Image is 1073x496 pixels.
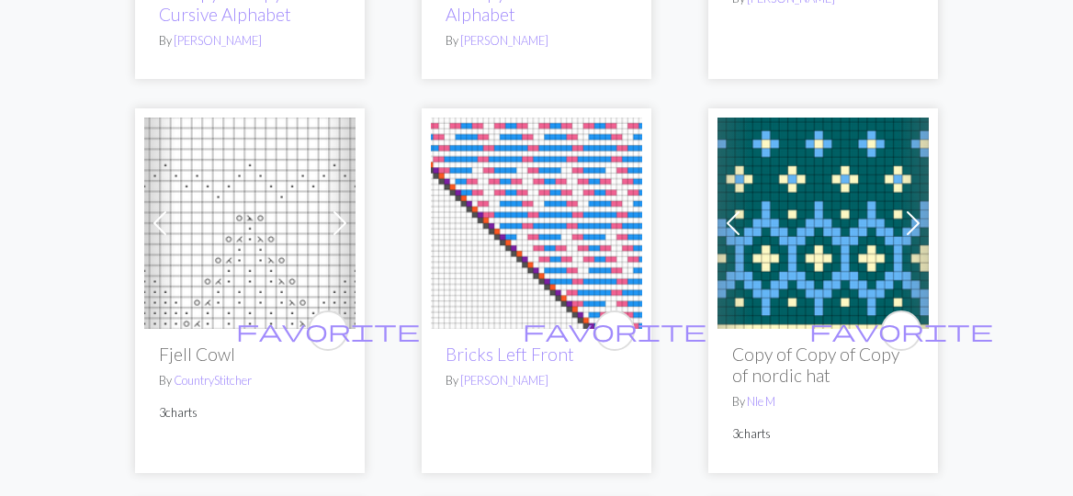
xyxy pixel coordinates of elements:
button: favourite [881,310,921,351]
p: By [446,32,627,50]
p: By [732,393,914,411]
p: By [446,372,627,389]
i: favourite [523,312,706,349]
button: favourite [594,310,635,351]
i: favourite [809,312,993,349]
button: favourite [308,310,348,351]
a: Nle M [747,394,775,409]
span: favorite [236,316,420,344]
a: Fjell Cowl [144,212,356,230]
span: favorite [809,316,993,344]
i: favourite [236,312,420,349]
a: [PERSON_NAME] [460,33,548,48]
a: nordic hat [717,212,929,230]
h2: Fjell Cowl [159,344,341,365]
a: Bricks Left Front [431,212,642,230]
a: Bricks Left Front [446,344,574,365]
h2: Copy of Copy of Copy of nordic hat [732,344,914,386]
img: Bricks Left Front [431,118,642,329]
a: [PERSON_NAME] [460,373,548,388]
span: favorite [523,316,706,344]
img: nordic hat [717,118,929,329]
p: 3 charts [732,425,914,443]
p: 3 charts [159,404,341,422]
p: By [159,32,341,50]
p: By [159,372,341,389]
a: [PERSON_NAME] [174,33,262,48]
img: Fjell Cowl [144,118,356,329]
a: CountryStitcher [174,373,252,388]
